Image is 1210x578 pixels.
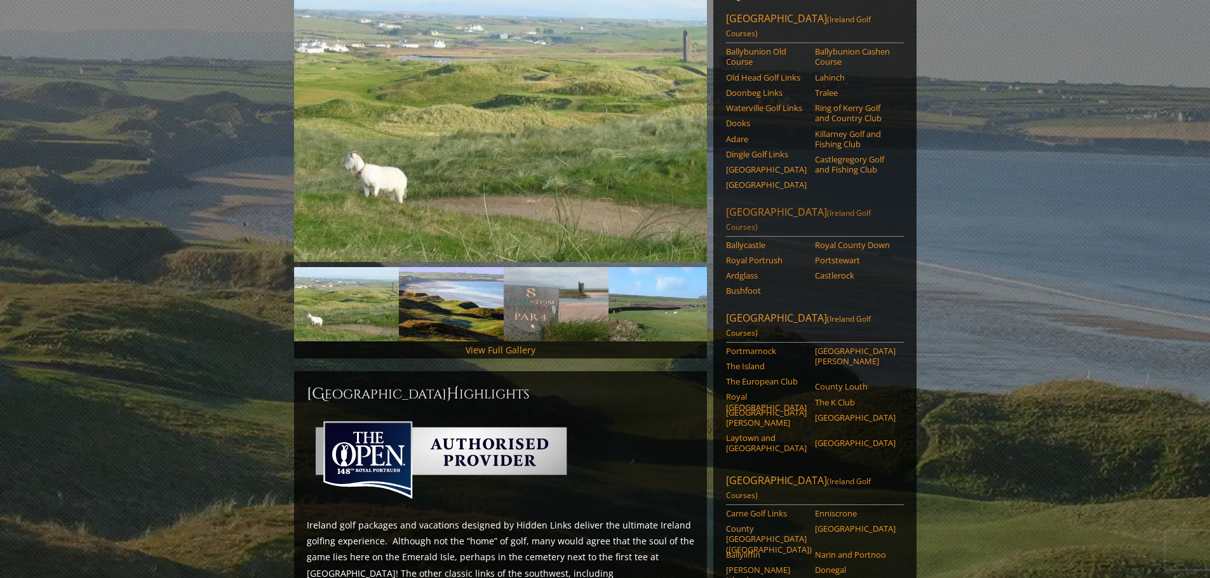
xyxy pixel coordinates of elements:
a: Adare [726,134,807,144]
span: H [447,384,459,404]
a: Old Head Golf Links [726,72,807,82]
a: Royal Portrush [726,255,807,265]
a: [GEOGRAPHIC_DATA] [815,523,896,534]
a: [GEOGRAPHIC_DATA](Ireland Golf Courses) [726,311,904,343]
span: (Ireland Golf Courses) [726,14,871,39]
a: Ballyliffin [726,549,807,560]
a: Castlegregory Golf and Fishing Club [815,154,896,175]
span: (Ireland Golf Courses) [726,313,871,338]
a: Waterville Golf Links [726,103,807,113]
a: Dingle Golf Links [726,149,807,159]
a: Killarney Golf and Fishing Club [815,129,896,150]
a: View Full Gallery [466,344,535,356]
a: Dooks [726,118,807,128]
a: Laytown and [GEOGRAPHIC_DATA] [726,433,807,454]
a: County [GEOGRAPHIC_DATA] ([GEOGRAPHIC_DATA]) [726,523,807,555]
a: [GEOGRAPHIC_DATA](Ireland Golf Courses) [726,11,904,43]
a: Lahinch [815,72,896,82]
a: [GEOGRAPHIC_DATA] [815,438,896,448]
span: (Ireland Golf Courses) [726,207,871,232]
a: Portmarnock [726,346,807,356]
h2: [GEOGRAPHIC_DATA] ighlights [307,384,694,404]
a: [GEOGRAPHIC_DATA] [815,412,896,423]
a: Narin and Portnoo [815,549,896,560]
a: [GEOGRAPHIC_DATA] [726,180,807,190]
a: The European Club [726,376,807,386]
a: Ring of Kerry Golf and Country Club [815,103,896,124]
a: [GEOGRAPHIC_DATA][PERSON_NAME] [815,346,896,367]
a: Doonbeg Links [726,88,807,98]
a: [GEOGRAPHIC_DATA][PERSON_NAME] [726,407,807,428]
a: Ballybunion Cashen Course [815,46,896,67]
a: County Louth [815,381,896,391]
a: Royal [GEOGRAPHIC_DATA] [726,391,807,412]
a: Tralee [815,88,896,98]
a: Enniscrone [815,508,896,518]
a: Carne Golf Links [726,508,807,518]
span: (Ireland Golf Courses) [726,476,871,501]
a: [GEOGRAPHIC_DATA] [726,164,807,174]
a: [GEOGRAPHIC_DATA](Ireland Golf Courses) [726,473,904,505]
a: [GEOGRAPHIC_DATA](Ireland Golf Courses) [726,205,904,237]
a: Portstewart [815,255,896,265]
a: Royal County Down [815,240,896,250]
a: Donegal [815,565,896,575]
a: Ballycastle [726,240,807,250]
a: Ardglass [726,270,807,280]
a: The K Club [815,397,896,407]
a: Bushfoot [726,286,807,296]
a: Castlerock [815,270,896,280]
a: The Island [726,361,807,371]
a: Ballybunion Old Course [726,46,807,67]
